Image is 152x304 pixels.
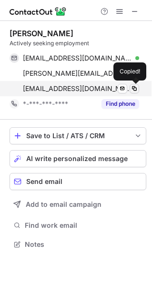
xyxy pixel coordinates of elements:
[10,238,146,251] button: Notes
[26,155,128,162] span: AI write personalized message
[26,132,130,140] div: Save to List / ATS / CRM
[10,39,146,48] div: Actively seeking employment
[26,201,101,208] span: Add to email campaign
[10,196,146,213] button: Add to email campaign
[10,150,146,167] button: AI write personalized message
[23,54,132,62] span: [EMAIL_ADDRESS][DOMAIN_NAME]
[10,127,146,144] button: save-profile-one-click
[25,221,142,230] span: Find work email
[10,173,146,190] button: Send email
[23,69,132,78] span: [PERSON_NAME][EMAIL_ADDRESS][DOMAIN_NAME]
[10,29,73,38] div: [PERSON_NAME]
[101,99,139,109] button: Reveal Button
[26,178,62,185] span: Send email
[25,240,142,249] span: Notes
[10,219,146,232] button: Find work email
[10,6,67,17] img: ContactOut v5.3.10
[23,84,132,93] span: [EMAIL_ADDRESS][DOMAIN_NAME]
